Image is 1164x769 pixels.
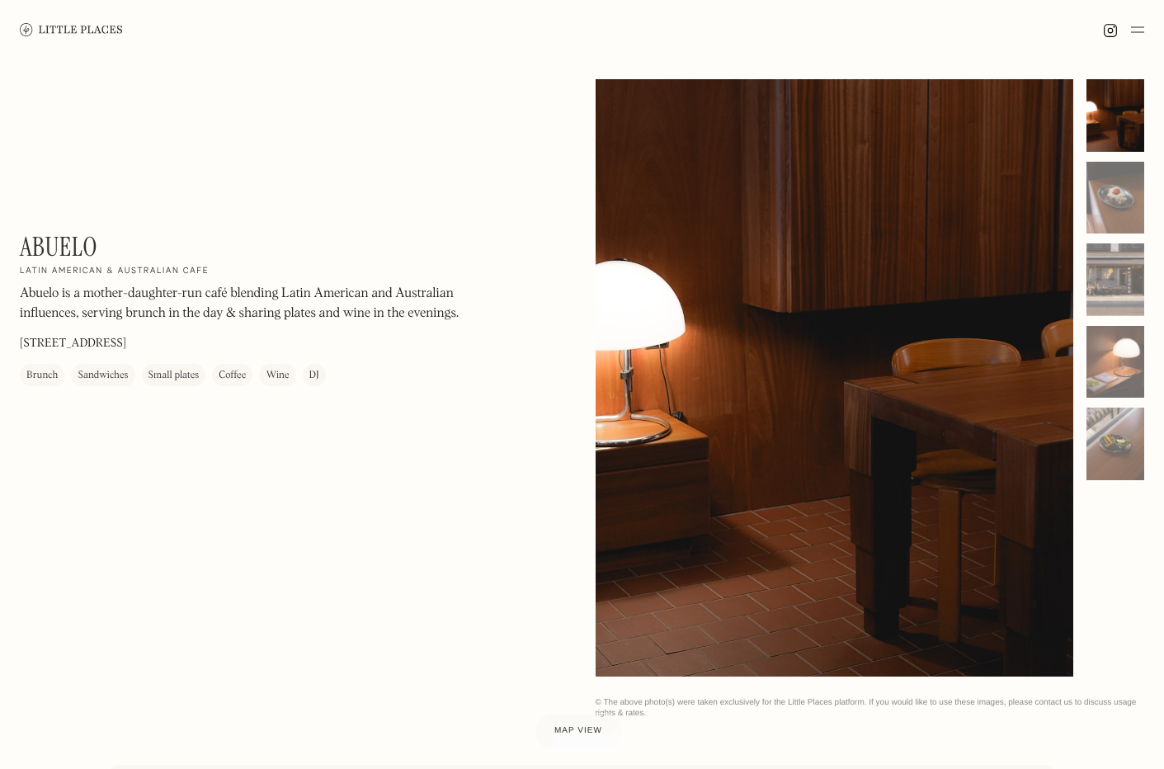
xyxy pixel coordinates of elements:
div: Small plates [148,367,200,384]
h2: Latin American & Australian cafe [20,266,209,277]
div: Sandwiches [78,367,128,384]
div: Wine [266,367,289,384]
a: Map view [535,713,622,749]
div: Coffee [219,367,246,384]
div: Brunch [26,367,58,384]
h1: Abuelo [20,231,97,262]
p: [STREET_ADDRESS] [20,335,126,352]
div: DJ [309,367,319,384]
div: © The above photo(s) were taken exclusively for the Little Places platform. If you would like to ... [596,697,1145,719]
span: Map view [554,726,602,735]
p: Abuelo is a mother-daughter-run café blending Latin American and Australian influences, serving b... [20,284,465,323]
